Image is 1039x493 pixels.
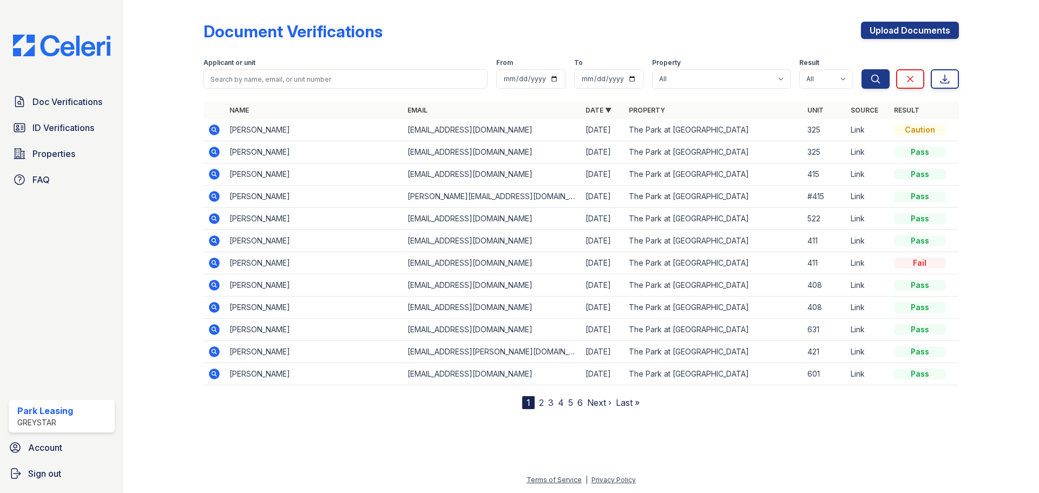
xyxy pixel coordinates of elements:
[624,119,803,141] td: The Park at [GEOGRAPHIC_DATA]
[581,119,624,141] td: [DATE]
[203,22,383,41] div: Document Verifications
[846,186,890,208] td: Link
[846,141,890,163] td: Link
[894,147,946,157] div: Pass
[624,319,803,341] td: The Park at [GEOGRAPHIC_DATA]
[894,324,946,335] div: Pass
[403,163,581,186] td: [EMAIL_ADDRESS][DOMAIN_NAME]
[32,147,75,160] span: Properties
[803,274,846,297] td: 408
[894,302,946,313] div: Pass
[586,106,611,114] a: Date ▼
[803,297,846,319] td: 408
[803,141,846,163] td: 325
[403,186,581,208] td: [PERSON_NAME][EMAIL_ADDRESS][DOMAIN_NAME]
[574,58,583,67] label: To
[624,208,803,230] td: The Park at [GEOGRAPHIC_DATA]
[894,191,946,202] div: Pass
[403,297,581,319] td: [EMAIL_ADDRESS][DOMAIN_NAME]
[225,274,403,297] td: [PERSON_NAME]
[522,396,535,409] div: 1
[652,58,681,67] label: Property
[846,319,890,341] td: Link
[894,280,946,291] div: Pass
[624,141,803,163] td: The Park at [GEOGRAPHIC_DATA]
[624,186,803,208] td: The Park at [GEOGRAPHIC_DATA]
[894,346,946,357] div: Pass
[527,476,582,484] a: Terms of Service
[32,95,102,108] span: Doc Verifications
[846,163,890,186] td: Link
[203,58,255,67] label: Applicant or unit
[4,437,119,458] a: Account
[846,119,890,141] td: Link
[403,363,581,385] td: [EMAIL_ADDRESS][DOMAIN_NAME]
[225,363,403,385] td: [PERSON_NAME]
[846,341,890,363] td: Link
[803,230,846,252] td: 411
[624,297,803,319] td: The Park at [GEOGRAPHIC_DATA]
[624,163,803,186] td: The Park at [GEOGRAPHIC_DATA]
[225,319,403,341] td: [PERSON_NAME]
[28,467,61,480] span: Sign out
[581,186,624,208] td: [DATE]
[225,230,403,252] td: [PERSON_NAME]
[32,173,50,186] span: FAQ
[803,119,846,141] td: 325
[803,363,846,385] td: 601
[846,297,890,319] td: Link
[624,230,803,252] td: The Park at [GEOGRAPHIC_DATA]
[9,91,115,113] a: Doc Verifications
[846,252,890,274] td: Link
[581,297,624,319] td: [DATE]
[548,397,554,408] a: 3
[581,230,624,252] td: [DATE]
[894,235,946,246] div: Pass
[581,252,624,274] td: [DATE]
[624,274,803,297] td: The Park at [GEOGRAPHIC_DATA]
[629,106,665,114] a: Property
[403,319,581,341] td: [EMAIL_ADDRESS][DOMAIN_NAME]
[807,106,824,114] a: Unit
[403,119,581,141] td: [EMAIL_ADDRESS][DOMAIN_NAME]
[4,463,119,484] a: Sign out
[803,163,846,186] td: 415
[225,208,403,230] td: [PERSON_NAME]
[616,397,640,408] a: Last »
[846,363,890,385] td: Link
[4,35,119,56] img: CE_Logo_Blue-a8612792a0a2168367f1c8372b55b34899dd931a85d93a1a3d3e32e68fde9ad4.png
[403,274,581,297] td: [EMAIL_ADDRESS][DOMAIN_NAME]
[17,404,73,417] div: Park Leasing
[581,274,624,297] td: [DATE]
[28,441,62,454] span: Account
[581,141,624,163] td: [DATE]
[581,319,624,341] td: [DATE]
[803,252,846,274] td: 411
[403,141,581,163] td: [EMAIL_ADDRESS][DOMAIN_NAME]
[496,58,513,67] label: From
[894,106,919,114] a: Result
[624,341,803,363] td: The Park at [GEOGRAPHIC_DATA]
[581,363,624,385] td: [DATE]
[803,186,846,208] td: #415
[581,341,624,363] td: [DATE]
[225,297,403,319] td: [PERSON_NAME]
[851,106,878,114] a: Source
[894,124,946,135] div: Caution
[9,169,115,190] a: FAQ
[568,397,573,408] a: 5
[846,208,890,230] td: Link
[9,117,115,139] a: ID Verifications
[225,141,403,163] td: [PERSON_NAME]
[225,252,403,274] td: [PERSON_NAME]
[803,341,846,363] td: 421
[861,22,959,39] a: Upload Documents
[803,319,846,341] td: 631
[581,208,624,230] td: [DATE]
[803,208,846,230] td: 522
[586,476,588,484] div: |
[225,119,403,141] td: [PERSON_NAME]
[403,230,581,252] td: [EMAIL_ADDRESS][DOMAIN_NAME]
[577,397,583,408] a: 6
